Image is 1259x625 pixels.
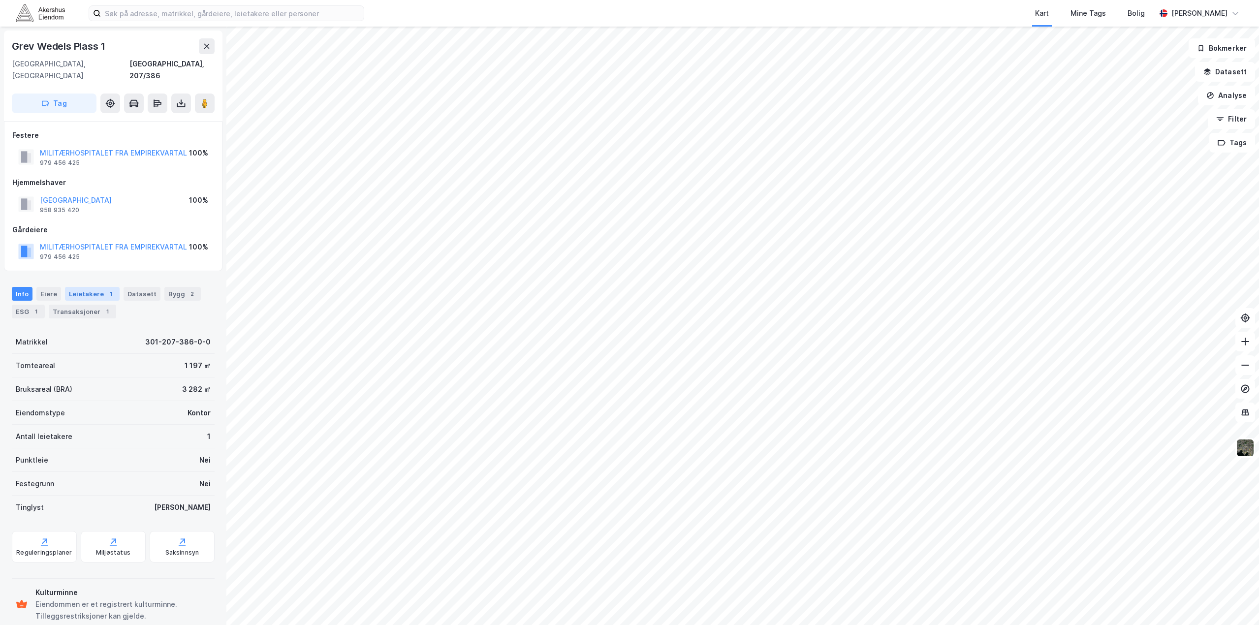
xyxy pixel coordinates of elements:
[1171,7,1228,19] div: [PERSON_NAME]
[1198,86,1255,105] button: Analyse
[12,58,129,82] div: [GEOGRAPHIC_DATA], [GEOGRAPHIC_DATA]
[12,305,45,318] div: ESG
[185,360,211,372] div: 1 197 ㎡
[207,431,211,442] div: 1
[102,307,112,316] div: 1
[1208,109,1255,129] button: Filter
[1236,438,1255,457] img: 9k=
[189,147,208,159] div: 100%
[16,360,55,372] div: Tomteareal
[35,598,211,622] div: Eiendommen er et registrert kulturminne. Tilleggsrestriksjoner kan gjelde.
[1035,7,1049,19] div: Kart
[12,129,214,141] div: Festere
[189,241,208,253] div: 100%
[36,287,61,301] div: Eiere
[1195,62,1255,82] button: Datasett
[164,287,201,301] div: Bygg
[16,501,44,513] div: Tinglyst
[16,549,72,557] div: Reguleringsplaner
[199,478,211,490] div: Nei
[65,287,120,301] div: Leietakere
[124,287,160,301] div: Datasett
[16,431,72,442] div: Antall leietakere
[182,383,211,395] div: 3 282 ㎡
[187,289,197,299] div: 2
[16,478,54,490] div: Festegrunn
[1210,578,1259,625] iframe: Chat Widget
[12,38,107,54] div: Grev Wedels Plass 1
[12,94,96,113] button: Tag
[12,224,214,236] div: Gårdeiere
[40,206,79,214] div: 958 935 420
[199,454,211,466] div: Nei
[16,454,48,466] div: Punktleie
[16,383,72,395] div: Bruksareal (BRA)
[154,501,211,513] div: [PERSON_NAME]
[12,177,214,188] div: Hjemmelshaver
[96,549,130,557] div: Miljøstatus
[188,407,211,419] div: Kontor
[16,336,48,348] div: Matrikkel
[1210,578,1259,625] div: Kontrollprogram for chat
[16,407,65,419] div: Eiendomstype
[1189,38,1255,58] button: Bokmerker
[189,194,208,206] div: 100%
[40,253,80,261] div: 979 456 425
[145,336,211,348] div: 301-207-386-0-0
[35,587,211,598] div: Kulturminne
[165,549,199,557] div: Saksinnsyn
[16,4,65,22] img: akershus-eiendom-logo.9091f326c980b4bce74ccdd9f866810c.svg
[31,307,41,316] div: 1
[106,289,116,299] div: 1
[40,159,80,167] div: 979 456 425
[129,58,215,82] div: [GEOGRAPHIC_DATA], 207/386
[1209,133,1255,153] button: Tags
[1128,7,1145,19] div: Bolig
[49,305,116,318] div: Transaksjoner
[12,287,32,301] div: Info
[1070,7,1106,19] div: Mine Tags
[101,6,364,21] input: Søk på adresse, matrikkel, gårdeiere, leietakere eller personer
